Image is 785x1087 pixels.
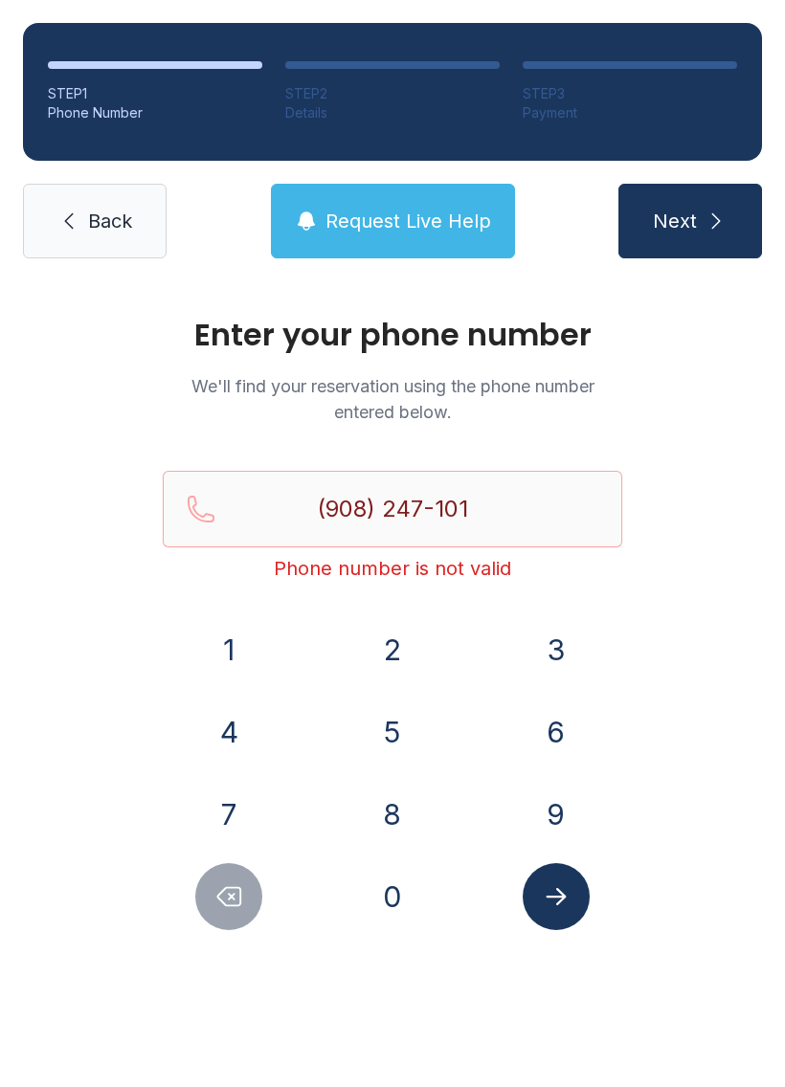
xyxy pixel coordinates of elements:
div: Phone number is not valid [163,555,622,582]
div: STEP 3 [523,84,737,103]
div: Phone Number [48,103,262,122]
button: 0 [359,863,426,930]
div: Details [285,103,500,122]
button: 5 [359,699,426,765]
input: Reservation phone number [163,471,622,547]
button: 4 [195,699,262,765]
button: 8 [359,781,426,848]
div: Payment [523,103,737,122]
button: 7 [195,781,262,848]
span: Back [88,208,132,234]
button: Submit lookup form [523,863,590,930]
p: We'll find your reservation using the phone number entered below. [163,373,622,425]
button: 9 [523,781,590,848]
button: Delete number [195,863,262,930]
button: 1 [195,616,262,683]
button: 6 [523,699,590,765]
button: 3 [523,616,590,683]
button: 2 [359,616,426,683]
span: Request Live Help [325,208,491,234]
span: Next [653,208,697,234]
div: STEP 1 [48,84,262,103]
div: STEP 2 [285,84,500,103]
h1: Enter your phone number [163,320,622,350]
